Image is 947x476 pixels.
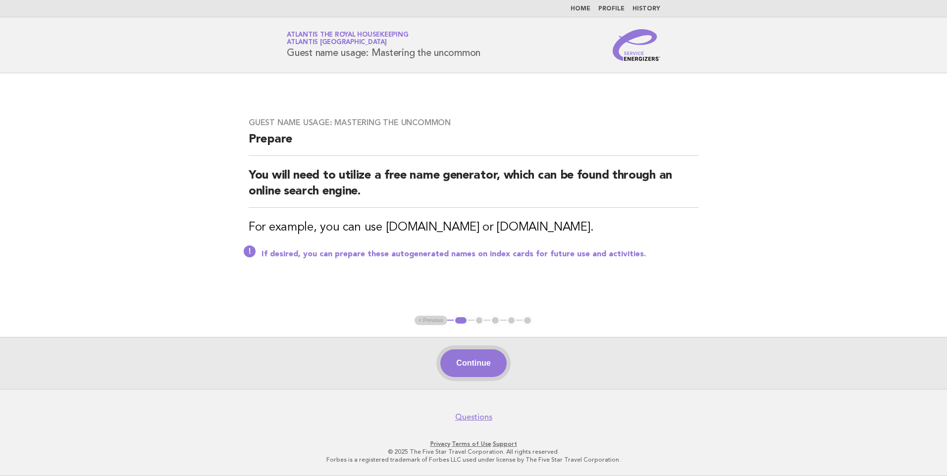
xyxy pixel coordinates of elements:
[249,118,698,128] h3: Guest name usage: Mastering the uncommon
[440,349,506,377] button: Continue
[262,249,698,259] p: If desired, you can prepare these autogenerated names on index cards for future use and activities.
[170,440,777,448] p: · ·
[287,32,408,46] a: Atlantis the Royal HousekeepingAtlantis [GEOGRAPHIC_DATA]
[632,6,660,12] a: History
[455,412,492,422] a: Questions
[452,440,491,447] a: Terms of Use
[613,29,660,61] img: Service Energizers
[170,448,777,456] p: © 2025 The Five Star Travel Corporation. All rights reserved.
[287,40,387,46] span: Atlantis [GEOGRAPHIC_DATA]
[571,6,590,12] a: Home
[249,168,698,208] h2: You will need to utilize a free name generator, which can be found through an online search engine.
[249,132,698,156] h2: Prepare
[493,440,517,447] a: Support
[598,6,625,12] a: Profile
[430,440,450,447] a: Privacy
[454,316,468,326] button: 1
[170,456,777,464] p: Forbes is a registered trademark of Forbes LLC used under license by The Five Star Travel Corpora...
[249,220,698,236] h3: For example, you can use [DOMAIN_NAME] or [DOMAIN_NAME].
[287,32,480,58] h1: Guest name usage: Mastering the uncommon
